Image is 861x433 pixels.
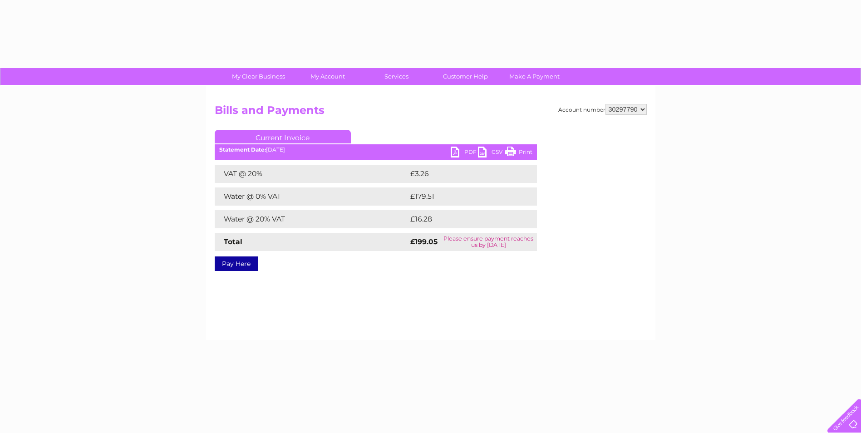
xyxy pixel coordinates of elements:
[221,68,296,85] a: My Clear Business
[290,68,365,85] a: My Account
[410,237,438,246] strong: £199.05
[408,187,519,206] td: £179.51
[505,147,532,160] a: Print
[224,237,242,246] strong: Total
[558,104,647,115] div: Account number
[215,165,408,183] td: VAT @ 20%
[440,233,537,251] td: Please ensure payment reaches us by [DATE]
[215,210,408,228] td: Water @ 20% VAT
[408,210,518,228] td: £16.28
[215,147,537,153] div: [DATE]
[215,256,258,271] a: Pay Here
[215,130,351,143] a: Current Invoice
[215,187,408,206] td: Water @ 0% VAT
[478,147,505,160] a: CSV
[497,68,572,85] a: Make A Payment
[428,68,503,85] a: Customer Help
[451,147,478,160] a: PDF
[359,68,434,85] a: Services
[219,146,266,153] b: Statement Date:
[408,165,516,183] td: £3.26
[215,104,647,121] h2: Bills and Payments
